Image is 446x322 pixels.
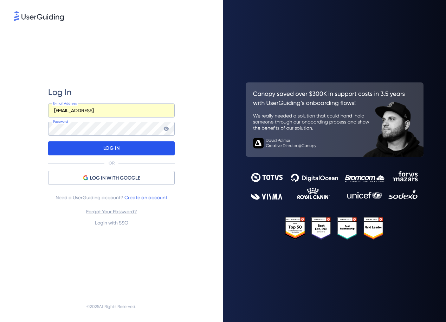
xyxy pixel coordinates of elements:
[86,209,137,214] a: Forgot Your Password?
[251,171,418,199] img: 9302ce2ac39453076f5bc0f2f2ca889b.svg
[48,87,72,98] span: Log In
[86,302,136,311] span: © 2025 All Rights Reserved.
[95,220,128,226] a: Login with SSO
[109,160,115,166] p: OR
[124,195,167,200] a: Create an account
[285,217,383,240] img: 25303e33045975176eb484905ab012ff.svg
[103,143,120,154] p: LOG IN
[56,193,167,202] span: Need a UserGuiding account?
[90,174,140,182] span: LOG IN WITH GOOGLE
[14,11,64,21] img: 8faab4ba6bc7696a72372aa768b0286c.svg
[246,82,424,157] img: 26c0aa7c25a843aed4baddd2b5e0fa68.svg
[48,103,175,118] input: example@company.com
